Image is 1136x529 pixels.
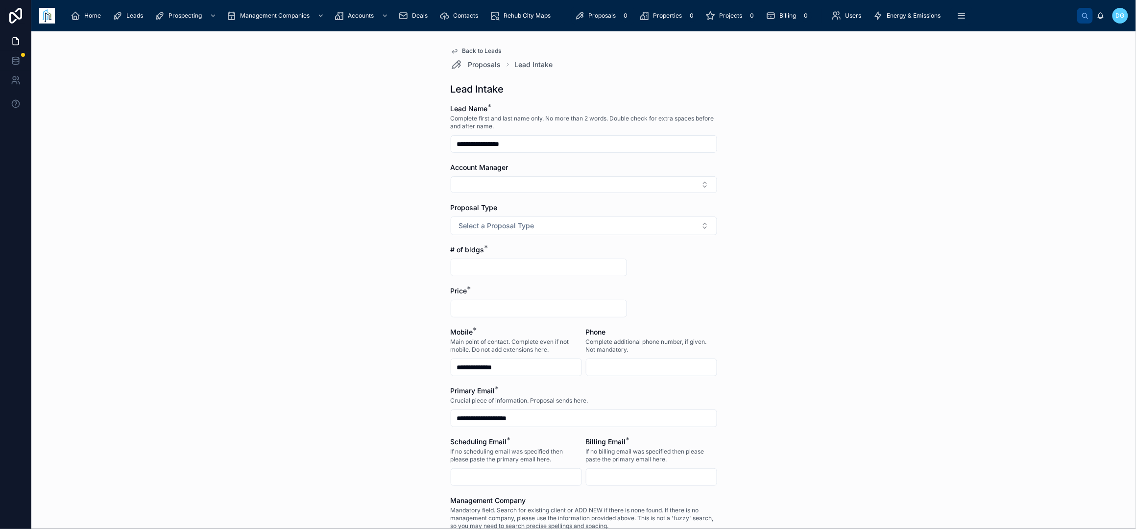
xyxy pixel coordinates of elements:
a: Users [829,7,869,24]
span: Billing Email [586,437,626,446]
a: Properties0 [636,7,701,24]
span: Proposals [468,60,501,70]
span: Proposal Type [451,203,498,212]
span: Price [451,287,467,295]
div: 0 [686,10,698,22]
span: Home [84,12,101,20]
span: Crucial piece of information. Proposal sends here. [451,397,588,405]
span: Proposals [588,12,616,20]
a: Home [68,7,108,24]
a: Contacts [436,7,485,24]
span: DG [1116,12,1125,20]
a: Deals [395,7,435,24]
a: Energy & Emissions [870,7,948,24]
span: Back to Leads [462,47,502,55]
span: If no billing email was specified then please paste the primary email here. [586,448,717,463]
a: Proposals [451,59,501,71]
a: Projects0 [702,7,761,24]
div: 0 [746,10,758,22]
span: Accounts [348,12,374,20]
span: If no scheduling email was specified then please paste the primary email here. [451,448,582,463]
span: Properties [653,12,682,20]
span: Contacts [453,12,478,20]
h1: Lead Intake [451,82,504,96]
img: App logo [39,8,55,24]
div: 0 [800,10,812,22]
span: # of bldgs [451,245,484,254]
span: Prospecting [169,12,202,20]
span: Projects [719,12,742,20]
a: Management Companies [223,7,329,24]
span: Leads [126,12,143,20]
button: Select Button [451,176,717,193]
span: Rehub City Maps [504,12,551,20]
div: 0 [620,10,631,22]
a: Billing0 [763,7,815,24]
button: Select Button [451,216,717,235]
a: Lead Intake [515,60,553,70]
span: Account Manager [451,163,508,171]
span: Primary Email [451,386,495,395]
span: Management Company [451,496,526,505]
span: Scheduling Email [451,437,507,446]
a: Prospecting [152,7,221,24]
a: Accounts [331,7,393,24]
span: Management Companies [240,12,310,20]
a: Leads [110,7,150,24]
span: Users [846,12,862,20]
div: scrollable content [63,5,1077,26]
span: Energy & Emissions [887,12,941,20]
span: Deals [412,12,428,20]
a: Back to Leads [451,47,502,55]
span: Lead Name [451,104,488,113]
span: Mobile [451,328,473,336]
span: Main point of contact. Complete even if not mobile. Do not add extensions here. [451,338,582,354]
span: Billing [779,12,796,20]
a: Proposals0 [572,7,634,24]
span: Phone [586,328,606,336]
span: Complete additional phone number, if given. Not mandatory. [586,338,717,354]
span: Select a Proposal Type [459,221,534,231]
a: Rehub City Maps [487,7,557,24]
span: Complete first and last name only. No more than 2 words. Double check for extra spaces before and... [451,115,717,130]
